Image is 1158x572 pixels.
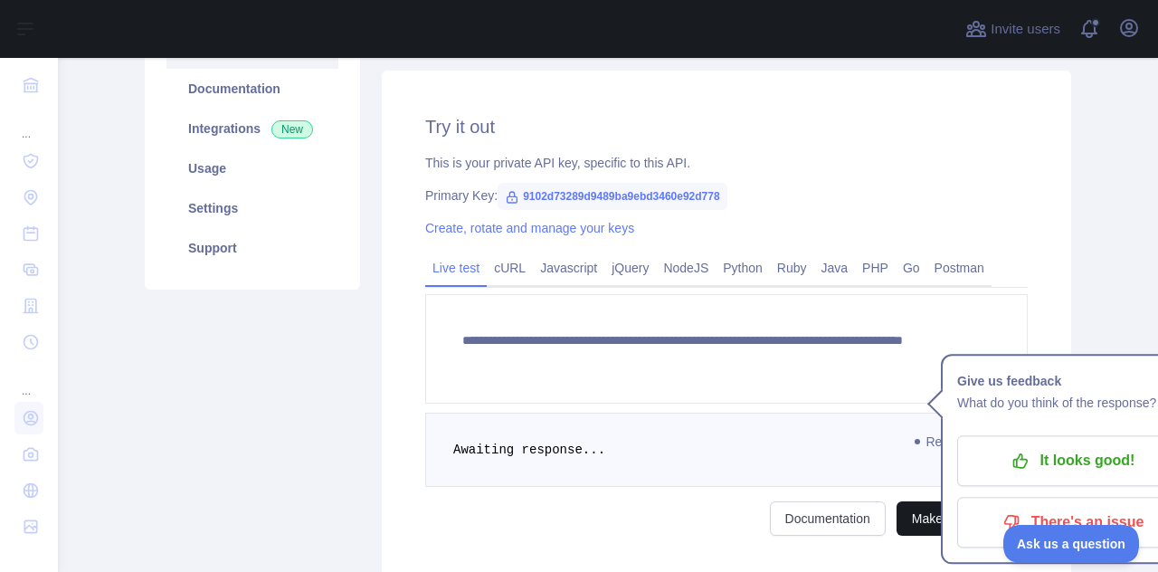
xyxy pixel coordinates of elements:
[716,253,770,282] a: Python
[166,188,338,228] a: Settings
[604,253,656,282] a: jQuery
[991,19,1060,40] span: Invite users
[897,501,1028,536] button: Make test request
[166,148,338,188] a: Usage
[770,501,886,536] a: Documentation
[533,253,604,282] a: Javascript
[271,120,313,138] span: New
[453,443,605,457] span: Awaiting response...
[425,186,1028,205] div: Primary Key:
[487,253,533,282] a: cURL
[425,253,487,282] a: Live test
[166,228,338,268] a: Support
[855,253,896,282] a: PHP
[1003,525,1140,563] iframe: Toggle Customer Support
[906,431,1011,453] span: Request sent
[14,362,43,398] div: ...
[425,154,1028,172] div: This is your private API key, specific to this API.
[498,183,727,210] span: 9102d73289d9489ba9ebd3460e92d778
[814,253,856,282] a: Java
[166,109,338,148] a: Integrations New
[656,253,716,282] a: NodeJS
[166,69,338,109] a: Documentation
[14,105,43,141] div: ...
[927,253,992,282] a: Postman
[770,253,814,282] a: Ruby
[896,253,927,282] a: Go
[962,14,1064,43] button: Invite users
[425,114,1028,139] h2: Try it out
[425,221,634,235] a: Create, rotate and manage your keys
